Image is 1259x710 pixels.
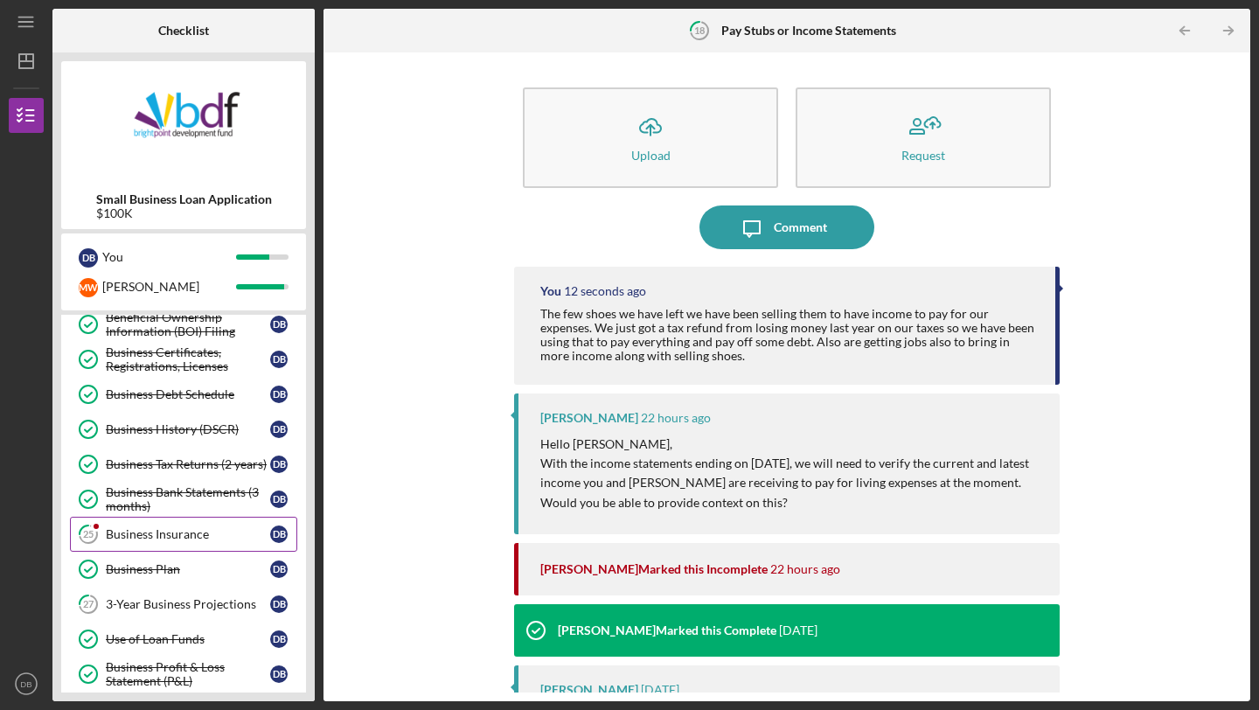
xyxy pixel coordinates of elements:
[796,87,1051,188] button: Request
[70,342,297,377] a: Business Certificates, Registrations, LicensesDB
[641,411,711,425] time: 2025-09-04 15:54
[699,205,874,249] button: Comment
[631,149,671,162] div: Upload
[270,421,288,438] div: D B
[61,70,306,175] img: Product logo
[540,683,638,697] div: [PERSON_NAME]
[270,491,288,508] div: D B
[540,562,768,576] div: [PERSON_NAME] Marked this Incomplete
[270,560,288,578] div: D B
[106,345,270,373] div: Business Certificates, Registrations, Licenses
[70,307,297,342] a: Beneficial Ownership Information (BOI) FilingDB
[270,630,288,648] div: D B
[540,435,1042,454] p: Hello [PERSON_NAME],
[564,284,646,298] time: 2025-09-05 14:06
[70,552,297,587] a: Business PlanDB
[70,482,297,517] a: Business Bank Statements (3 months)DB
[70,447,297,482] a: Business Tax Returns (2 years)DB
[106,632,270,646] div: Use of Loan Funds
[83,529,94,540] tspan: 25
[270,526,288,543] div: D B
[106,387,270,401] div: Business Debt Schedule
[106,597,270,611] div: 3-Year Business Projections
[540,454,1042,512] p: With the income statements ending on [DATE], we will need to verify the current and latest income...
[70,587,297,622] a: 273-Year Business ProjectionsDB
[96,192,272,206] b: Small Business Loan Application
[106,527,270,541] div: Business Insurance
[270,386,288,403] div: D B
[901,149,945,162] div: Request
[106,457,270,471] div: Business Tax Returns (2 years)
[102,272,236,302] div: [PERSON_NAME]
[540,284,561,298] div: You
[270,456,288,473] div: D B
[523,87,778,188] button: Upload
[70,622,297,657] a: Use of Loan FundsDB
[558,623,776,637] div: [PERSON_NAME] Marked this Complete
[70,657,297,692] a: Business Profit & Loss Statement (P&L)DB
[774,205,827,249] div: Comment
[693,24,704,36] tspan: 18
[106,485,270,513] div: Business Bank Statements (3 months)
[83,599,94,610] tspan: 27
[540,411,638,425] div: [PERSON_NAME]
[540,307,1038,363] div: The few shoes we have left we have been selling them to have income to pay for our expenses. We j...
[9,666,44,701] button: DB
[70,377,297,412] a: Business Debt ScheduleDB
[106,310,270,338] div: Beneficial Ownership Information (BOI) Filing
[721,24,896,38] b: Pay Stubs or Income Statements
[70,412,297,447] a: Business History (DSCR)DB
[96,206,272,220] div: $100K
[106,422,270,436] div: Business History (DSCR)
[641,683,679,697] time: 2025-08-29 14:54
[270,665,288,683] div: D B
[70,517,297,552] a: 25Business InsuranceDB
[158,24,209,38] b: Checklist
[79,248,98,268] div: D B
[106,660,270,688] div: Business Profit & Loss Statement (P&L)
[102,242,236,272] div: You
[270,316,288,333] div: D B
[106,562,270,576] div: Business Plan
[270,351,288,368] div: D B
[20,679,31,689] text: DB
[770,562,840,576] time: 2025-09-04 15:51
[79,278,98,297] div: M W
[779,623,817,637] time: 2025-08-29 14:56
[270,595,288,613] div: D B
